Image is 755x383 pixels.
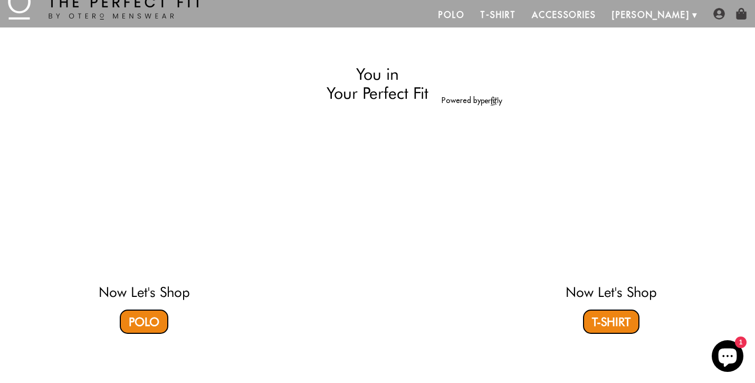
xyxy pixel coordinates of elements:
a: T-Shirt [472,2,523,27]
a: Polo [120,310,168,334]
a: Polo [431,2,473,27]
img: perfitly-logo_73ae6c82-e2e3-4a36-81b1-9e913f6ac5a1.png [481,97,502,106]
a: T-Shirt [583,310,639,334]
img: shopping-bag-icon.png [735,8,747,20]
a: Now Let's Shop [99,284,190,300]
inbox-online-store-chat: Shopify online store chat [709,340,747,375]
a: Accessories [524,2,604,27]
a: [PERSON_NAME] [604,2,697,27]
a: Powered by [442,96,502,105]
img: user-account-icon.png [713,8,725,20]
a: Now Let's Shop [566,284,657,300]
h2: You in Your Perfect Fit [253,64,502,103]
